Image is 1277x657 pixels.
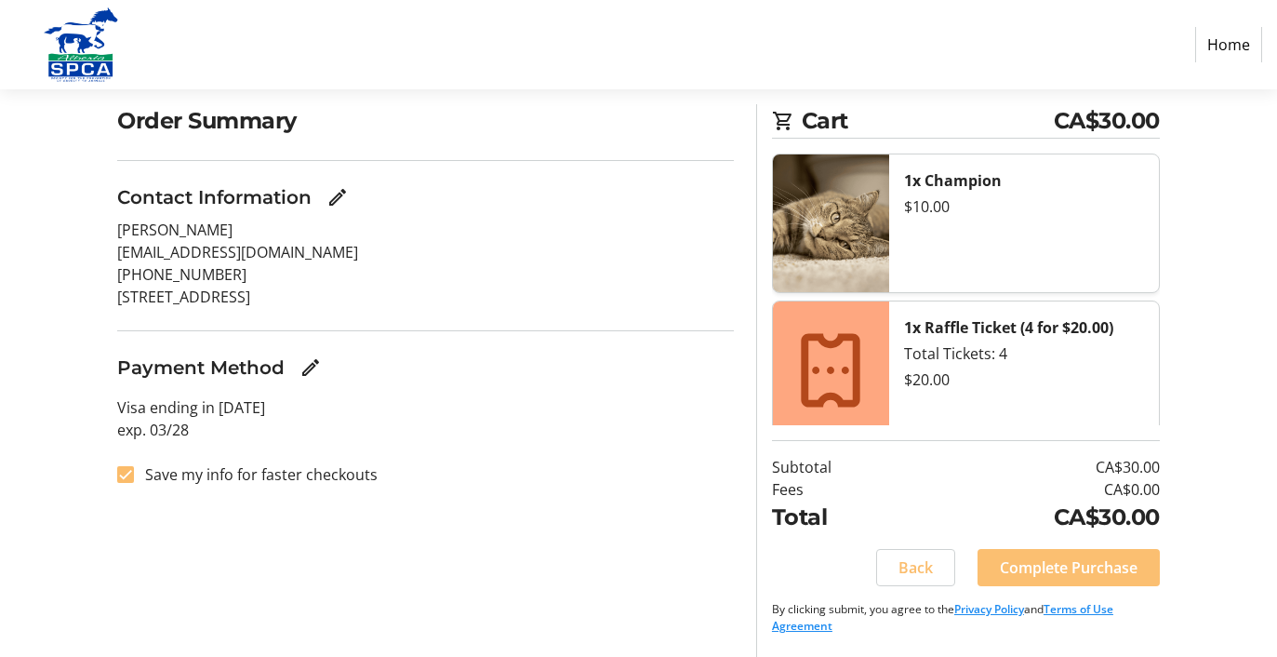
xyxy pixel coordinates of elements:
span: Back [898,556,933,579]
strong: 1x Champion [904,170,1002,191]
p: [STREET_ADDRESS] [117,286,734,308]
a: Terms of Use Agreement [772,601,1113,634]
td: CA$30.00 [911,501,1160,534]
p: [EMAIL_ADDRESS][DOMAIN_NAME] [117,241,734,263]
button: Edit Payment Method [292,349,329,386]
h3: Contact Information [117,183,312,211]
span: Cart [802,104,1054,138]
td: Subtotal [772,456,911,478]
button: Back [876,549,955,586]
label: Save my info for faster checkouts [134,463,378,486]
span: CA$30.00 [1054,104,1160,138]
h3: Payment Method [117,354,285,382]
h2: Order Summary [117,104,734,138]
div: $10.00 [904,195,1144,218]
div: Total Tickets: 4 [904,342,1144,365]
p: Visa ending in [DATE] exp. 03/28 [117,396,734,441]
a: Home [1195,27,1262,62]
td: Fees [772,478,911,501]
img: Alberta SPCA's Logo [15,7,147,82]
p: [PERSON_NAME] [117,219,734,241]
td: Total [772,501,911,534]
button: Edit Contact Information [319,179,356,216]
p: [PHONE_NUMBER] [117,263,734,286]
button: Complete Purchase [978,549,1160,586]
a: Privacy Policy [954,601,1024,617]
div: $20.00 [904,369,1144,391]
td: CA$30.00 [911,456,1160,478]
p: By clicking submit, you agree to the and [772,601,1160,635]
strong: 1x Raffle Ticket (4 for $20.00) [904,317,1113,338]
img: Champion [773,154,889,292]
span: Complete Purchase [1000,556,1137,579]
td: CA$0.00 [911,478,1160,501]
